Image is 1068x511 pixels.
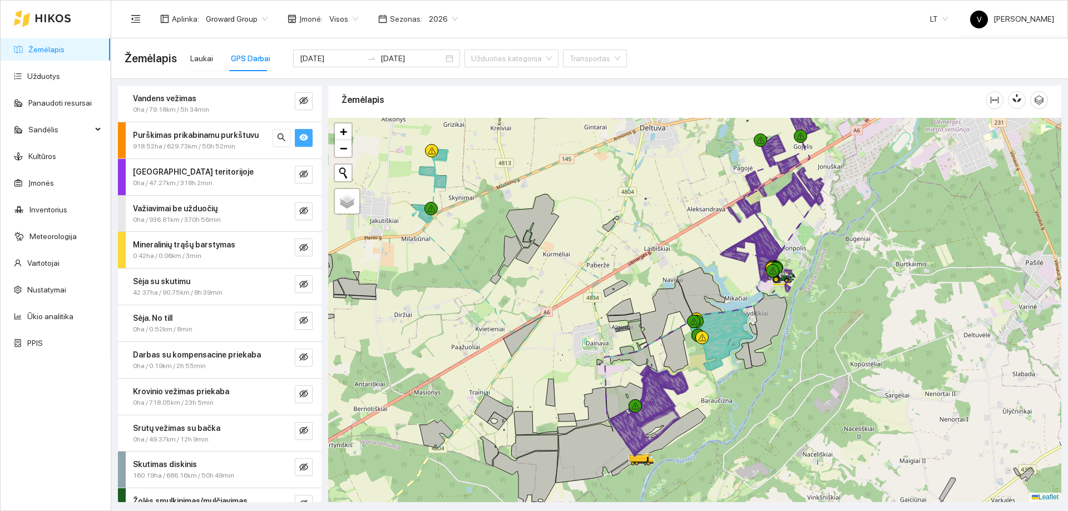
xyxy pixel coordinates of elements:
span: 160.19ha / 686.16km / 50h 49min [133,470,234,481]
button: search [273,129,290,147]
button: eye-invisible [295,385,313,403]
span: 0.42ha / 0.06km / 3min [133,251,201,261]
span: Sezonas : [390,13,422,25]
span: 42.37ha / 90.75km / 8h 39min [133,287,222,298]
span: column-width [986,96,1003,105]
strong: Sėja su skutimu [133,277,190,286]
a: Nustatymai [27,285,66,294]
a: Meteorologija [29,232,77,241]
span: calendar [378,14,387,23]
input: Pradžios data [300,52,363,65]
span: search [277,133,286,143]
button: eye-invisible [295,239,313,256]
strong: Darbas su kompensacine priekaba [133,350,261,359]
div: Darbas su kompensacine priekaba0ha / 0.19km / 2h 55mineye-invisible [118,342,322,378]
span: Aplinka : [172,13,199,25]
span: eye-invisible [299,170,308,180]
input: Pabaigos data [380,52,443,65]
span: menu-fold [131,14,141,24]
span: [PERSON_NAME] [970,14,1054,23]
div: Srutų vežimas su bačka0ha / 49.37km / 12h 9mineye-invisible [118,415,322,452]
span: eye-invisible [299,206,308,217]
a: Zoom in [335,123,352,140]
div: Vandens vežimas0ha / 79.18km / 5h 34mineye-invisible [118,86,322,122]
button: eye-invisible [295,92,313,110]
span: eye-invisible [299,243,308,254]
span: layout [160,14,169,23]
span: eye [299,133,308,143]
span: eye-invisible [299,96,308,107]
strong: Srutų vežimas su bačka [133,424,220,433]
strong: Važiavimai be užduočių [133,204,217,213]
span: 0ha / 936.81km / 370h 56min [133,215,221,225]
span: 0ha / 79.18km / 5h 34min [133,105,209,115]
div: Važiavimai be užduočių0ha / 936.81km / 370h 56mineye-invisible [118,196,322,232]
a: Žemėlapis [28,45,65,54]
a: Zoom out [335,140,352,157]
strong: [GEOGRAPHIC_DATA] teritorijoje [133,167,254,176]
strong: Purškimas prikabinamu purkštuvu [133,131,259,140]
a: Inventorius [29,205,67,214]
span: Sandėlis [28,118,92,141]
span: shop [288,14,296,23]
strong: Sėja. No till [133,314,172,323]
strong: Žolės smulkinimas/mulčiavimas [133,497,248,505]
button: eye-invisible [295,422,313,440]
button: menu-fold [125,8,147,30]
span: eye-invisible [299,499,308,510]
button: eye-invisible [295,202,313,220]
span: eye-invisible [299,353,308,363]
span: − [340,141,347,155]
button: column-width [986,91,1003,109]
a: Įmonės [28,178,54,187]
span: eye-invisible [299,316,308,326]
div: Žemėlapis [342,84,986,116]
div: Sėja su skutimu42.37ha / 90.75km / 8h 39mineye-invisible [118,269,322,305]
span: V [977,11,982,28]
span: to [367,54,376,63]
div: Purškimas prikabinamu purkštuvu918.52ha / 629.73km / 50h 52minsearcheye [118,122,322,158]
span: swap-right [367,54,376,63]
div: Krovinio vežimas priekaba0ha / 718.05km / 23h 5mineye-invisible [118,379,322,415]
button: eye-invisible [295,349,313,366]
span: + [340,125,347,138]
a: Kultūros [28,152,56,161]
div: Sėja. No till0ha / 0.52km / 8mineye-invisible [118,305,322,341]
a: Layers [335,189,359,214]
a: Leaflet [1032,493,1059,501]
div: [GEOGRAPHIC_DATA] teritorijoje0ha / 47.27km / 318h 2mineye-invisible [118,159,322,195]
span: eye-invisible [299,280,308,290]
a: Panaudoti resursai [28,98,92,107]
button: eye-invisible [295,275,313,293]
a: PPIS [27,339,43,348]
span: eye-invisible [299,463,308,473]
div: Mineralinių trąšų barstymas0.42ha / 0.06km / 3mineye-invisible [118,232,322,268]
strong: Krovinio vežimas priekaba [133,387,229,396]
span: LT [930,11,948,27]
span: 918.52ha / 629.73km / 50h 52min [133,141,235,152]
span: 0ha / 0.19km / 2h 55min [133,361,206,371]
span: eye-invisible [299,389,308,400]
span: Visos [329,11,358,27]
button: eye-invisible [295,312,313,330]
button: eye-invisible [295,458,313,476]
div: Skutimas diskinis160.19ha / 686.16km / 50h 49mineye-invisible [118,452,322,488]
strong: Vandens vežimas [133,94,196,103]
button: eye [295,129,313,147]
span: 0ha / 49.37km / 12h 9min [133,434,209,445]
span: 0ha / 47.27km / 318h 2min [133,178,212,188]
span: Įmonė : [299,13,323,25]
span: 0ha / 0.52km / 8min [133,324,192,335]
span: Žemėlapis [125,49,177,67]
div: Laukai [190,52,213,65]
a: Užduotys [27,72,60,81]
span: 2026 [429,11,458,27]
button: Initiate a new search [335,165,352,181]
span: Groward Group [206,11,268,27]
span: eye-invisible [299,426,308,436]
strong: Mineralinių trąšų barstymas [133,240,235,249]
a: Ūkio analitika [27,312,73,321]
span: 0ha / 718.05km / 23h 5min [133,398,214,408]
a: Vartotojai [27,259,60,267]
div: GPS Darbai [231,52,270,65]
